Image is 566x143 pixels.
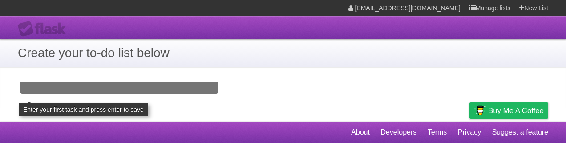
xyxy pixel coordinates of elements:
[474,103,486,118] img: Buy me a coffee
[18,44,548,62] h1: Create your to-do list below
[488,103,544,118] span: Buy me a coffee
[492,124,548,141] a: Suggest a feature
[380,124,416,141] a: Developers
[428,124,447,141] a: Terms
[18,21,71,37] div: Flask
[351,124,370,141] a: About
[469,102,548,119] a: Buy me a coffee
[458,124,481,141] a: Privacy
